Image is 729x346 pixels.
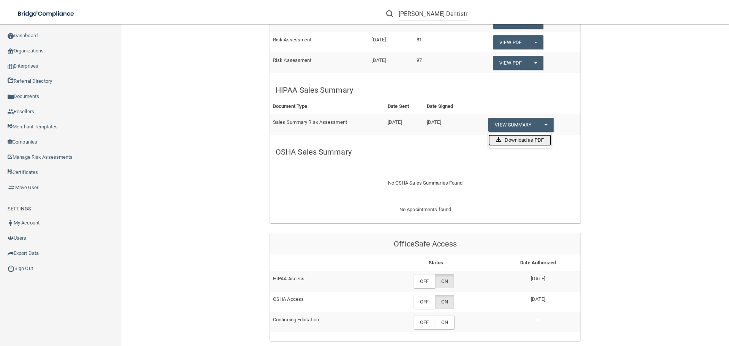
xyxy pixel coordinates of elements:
[413,295,435,309] label: OFF
[495,255,581,271] th: Date Authorized
[270,52,368,73] td: Risk Assessment
[413,274,435,288] label: OFF
[385,114,424,135] td: [DATE]
[493,35,528,49] a: View PDF
[493,56,528,70] a: View PDF
[424,99,470,114] th: Date Signed
[376,255,495,271] th: Status
[413,315,435,329] label: OFF
[499,274,578,283] p: [DATE]
[270,312,376,332] td: Continuing Education
[8,184,15,191] img: briefcase.64adab9b.png
[488,134,551,146] a: Download as PDF
[270,205,581,223] div: No Appointments found
[368,32,413,52] td: [DATE]
[270,99,385,114] th: Document Type
[424,114,470,135] td: [DATE]
[270,32,368,52] td: Risk Assessment
[435,295,454,309] label: ON
[8,109,14,115] img: ic_reseller.de258add.png
[499,315,578,324] p: ---
[368,52,413,73] td: [DATE]
[488,118,538,132] a: View Summary
[270,233,581,255] div: OfficeSafe Access
[8,250,14,256] img: icon-export.b9366987.png
[8,64,14,69] img: enterprise.0d942306.png
[435,274,454,288] label: ON
[8,48,14,54] img: organization-icon.f8decf85.png
[499,295,578,304] p: [DATE]
[270,292,376,312] td: OSHA Access
[413,32,456,52] td: 81
[270,169,581,197] div: No OSHA Sales Summaries Found
[270,114,385,135] td: Sales Summary Risk Assessment
[276,148,575,156] h5: OSHA Sales Summary
[8,204,31,213] label: SETTINGS
[270,271,376,291] td: HIPAA Access
[8,220,14,226] img: ic_user_dark.df1a06c3.png
[8,33,14,39] img: ic_dashboard_dark.d01f4a41.png
[8,94,14,100] img: icon-documents.8dae5593.png
[413,52,456,73] td: 97
[11,6,81,22] img: bridge_compliance_login_screen.278c3ca4.svg
[8,265,14,272] img: ic_power_dark.7ecde6b1.png
[385,99,424,114] th: Date Sent
[276,86,575,94] h5: HIPAA Sales Summary
[386,10,393,17] img: ic-search.3b580494.png
[8,235,14,241] img: icon-users.e205127d.png
[399,7,468,21] input: Search
[435,315,454,329] label: ON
